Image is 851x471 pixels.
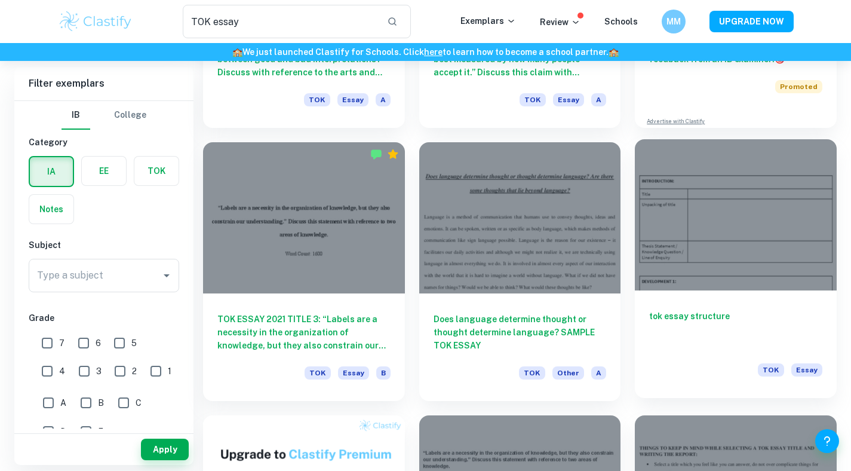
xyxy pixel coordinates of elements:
span: Promoted [775,80,822,93]
span: D [60,425,66,438]
a: Does language determine thought or thought determine language? SAMPLE TOK ESSAYTOKOtherA [419,142,621,401]
button: College [114,101,146,130]
span: E [98,425,103,438]
span: Essay [338,366,369,380]
img: Marked [370,148,382,160]
a: here [424,47,443,57]
button: Open [158,267,175,284]
span: Essay [337,93,368,106]
a: TOK ESSAY 2021 TITLE 3: “Labels are a necessity in the organization of knowledge, but they also c... [203,142,405,401]
button: MM [662,10,686,33]
span: A [591,366,606,380]
span: TOK [519,366,545,380]
h6: MM [666,15,680,28]
a: Schools [604,17,638,26]
button: UPGRADE NOW [709,11,794,32]
span: A [591,93,606,106]
div: Premium [387,148,399,160]
span: TOK [758,363,784,377]
img: Clastify logo [58,10,134,33]
span: 7 [59,337,64,350]
span: 5 [131,337,137,350]
span: A [376,93,391,106]
h6: Filter exemplars [14,67,193,100]
span: B [98,396,104,409]
button: Notes [29,195,73,224]
p: Exemplars [460,14,516,27]
a: Advertise with Clastify [647,117,705,126]
span: Other [552,366,584,380]
button: IA [30,157,73,186]
span: 3 [96,365,102,378]
button: Apply [141,439,189,460]
span: 🏫 [609,47,619,57]
div: Filter type choice [62,101,146,130]
span: C [136,396,142,409]
span: TOK [305,366,331,380]
h6: TOK ESSAY 2021 TITLE 3: “Labels are a necessity in the organization of knowledge, but they also c... [217,313,391,352]
span: 6 [96,337,101,350]
span: TOK [520,93,546,106]
span: 1 [168,365,171,378]
span: 2 [132,365,137,378]
span: Essay [791,363,822,377]
span: A [60,396,66,409]
span: Essay [553,93,584,106]
h6: We just launched Clastify for Schools. Click to learn how to become a school partner. [2,45,849,59]
span: 🏫 [232,47,242,57]
button: TOK [134,157,179,185]
button: IB [62,101,90,130]
p: Review [540,16,580,29]
span: TOK [304,93,330,106]
input: Search for any exemplars... [183,5,378,38]
h6: Subject [29,238,179,252]
span: 4 [59,365,65,378]
span: B [376,366,391,380]
button: Help and Feedback [815,429,839,453]
a: tok essay structureTOKEssay [635,142,837,401]
button: EE [82,157,126,185]
h6: Does language determine thought or thought determine language? SAMPLE TOK ESSAY [434,313,607,352]
h6: Category [29,136,179,149]
h6: Grade [29,311,179,325]
h6: tok essay structure [649,310,822,349]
